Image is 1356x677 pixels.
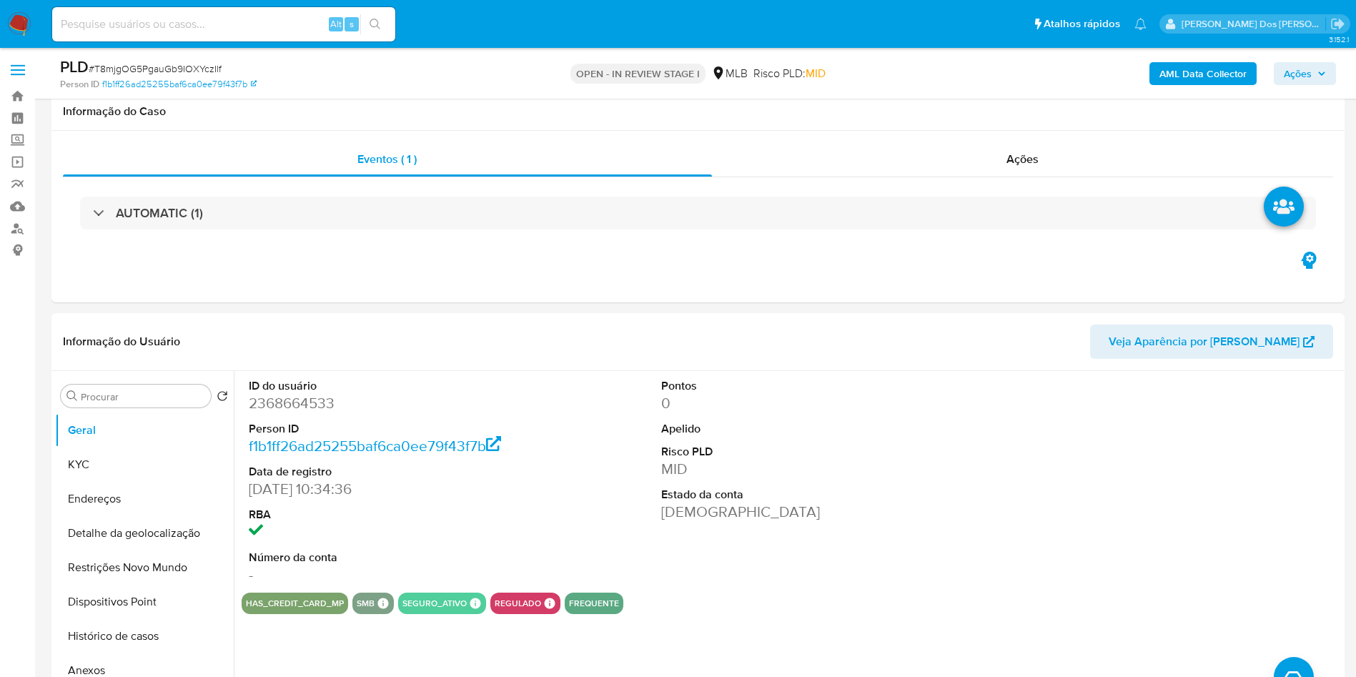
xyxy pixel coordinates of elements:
button: regulado [495,601,541,606]
button: Histórico de casos [55,619,234,653]
dt: Data de registro [249,464,510,480]
div: MLB [711,66,748,81]
h1: Informação do Usuário [63,335,180,349]
button: Detalhe da geolocalização [55,516,234,550]
span: Atalhos rápidos [1044,16,1120,31]
button: KYC [55,448,234,482]
button: Restrições Novo Mundo [55,550,234,585]
dt: RBA [249,507,510,523]
span: s [350,17,354,31]
a: f1b1ff26ad25255baf6ca0ee79f43f7b [102,78,257,91]
b: AML Data Collector [1159,62,1247,85]
span: Risco PLD: [753,66,826,81]
button: frequente [569,601,619,606]
button: Retornar ao pedido padrão [217,390,228,406]
input: Pesquise usuários ou casos... [52,15,395,34]
dt: Risco PLD [661,444,922,460]
button: Ações [1274,62,1336,85]
dt: Estado da conta [661,487,922,503]
button: AML Data Collector [1149,62,1257,85]
dd: - [249,565,510,585]
span: MID [806,65,826,81]
button: has_credit_card_mp [246,601,344,606]
dt: ID do usuário [249,378,510,394]
button: Dispositivos Point [55,585,234,619]
dd: MID [661,459,922,479]
dd: [DEMOGRAPHIC_DATA] [661,502,922,522]
dt: Person ID [249,421,510,437]
span: Veja Aparência por [PERSON_NAME] [1109,325,1300,359]
button: search-icon [360,14,390,34]
span: Ações [1284,62,1312,85]
button: smb [357,601,375,606]
dt: Apelido [661,421,922,437]
span: Eventos ( 1 ) [357,151,417,167]
a: Sair [1330,16,1345,31]
input: Procurar [81,390,205,403]
dd: [DATE] 10:34:36 [249,479,510,499]
dd: 2368664533 [249,393,510,413]
p: OPEN - IN REVIEW STAGE I [570,64,706,84]
div: AUTOMATIC (1) [80,197,1316,229]
b: PLD [60,55,89,78]
a: Notificações [1134,18,1147,30]
dt: Pontos [661,378,922,394]
button: Geral [55,413,234,448]
a: f1b1ff26ad25255baf6ca0ee79f43f7b [249,435,501,456]
span: Ações [1006,151,1039,167]
span: Alt [330,17,342,31]
span: # T8mjgOG5PgauGb9IOXYczIlf [89,61,222,76]
button: Endereços [55,482,234,516]
h1: Informação do Caso [63,104,1333,119]
button: seguro_ativo [402,601,467,606]
button: Procurar [66,390,78,402]
h3: AUTOMATIC (1) [116,205,203,221]
button: Veja Aparência por [PERSON_NAME] [1090,325,1333,359]
p: priscilla.barbante@mercadopago.com.br [1182,17,1326,31]
b: Person ID [60,78,99,91]
dd: 0 [661,393,922,413]
dt: Número da conta [249,550,510,565]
